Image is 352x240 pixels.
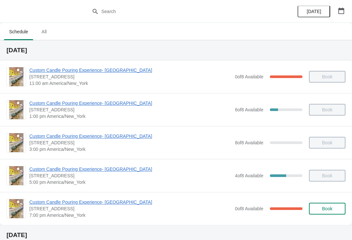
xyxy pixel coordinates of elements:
span: 8 of 8 Available [235,140,263,145]
h2: [DATE] [7,47,345,54]
span: Custom Candle Pouring Experience- [GEOGRAPHIC_DATA] [29,133,232,139]
button: Book [309,203,345,215]
img: Custom Candle Pouring Experience- Delray Beach | 415 East Atlantic Avenue, Delray Beach, FL, USA ... [9,166,23,185]
span: 5:00 pm America/New_York [29,179,232,185]
img: Custom Candle Pouring Experience- Delray Beach | 415 East Atlantic Avenue, Delray Beach, FL, USA ... [9,100,23,119]
span: 6 of 8 Available [235,107,263,112]
span: Custom Candle Pouring Experience- [GEOGRAPHIC_DATA] [29,100,232,106]
span: [DATE] [307,9,321,14]
span: 11:00 am America/New_York [29,80,232,87]
span: 7:00 pm America/New_York [29,212,232,218]
span: Custom Candle Pouring Experience- [GEOGRAPHIC_DATA] [29,67,232,73]
span: All [36,26,52,38]
span: Custom Candle Pouring Experience- [GEOGRAPHIC_DATA] [29,166,232,172]
span: 0 of 8 Available [235,74,263,79]
button: [DATE] [298,6,330,17]
span: [STREET_ADDRESS] [29,73,232,80]
h2: [DATE] [7,232,345,238]
span: Custom Candle Pouring Experience- [GEOGRAPHIC_DATA] [29,199,232,205]
img: Custom Candle Pouring Experience- Delray Beach | 415 East Atlantic Avenue, Delray Beach, FL, USA ... [9,133,23,152]
span: 4 of 8 Available [235,173,263,178]
span: [STREET_ADDRESS] [29,106,232,113]
img: Custom Candle Pouring Experience- Delray Beach | 415 East Atlantic Avenue, Delray Beach, FL, USA ... [9,67,23,86]
span: [STREET_ADDRESS] [29,205,232,212]
span: 0 of 8 Available [235,206,263,211]
span: 1:00 pm America/New_York [29,113,232,120]
span: Book [322,206,332,211]
span: [STREET_ADDRESS] [29,139,232,146]
span: 3:00 pm America/New_York [29,146,232,152]
span: Schedule [4,26,33,38]
img: Custom Candle Pouring Experience- Delray Beach | 415 East Atlantic Avenue, Delray Beach, FL, USA ... [9,199,23,218]
span: [STREET_ADDRESS] [29,172,232,179]
input: Search [101,6,264,17]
